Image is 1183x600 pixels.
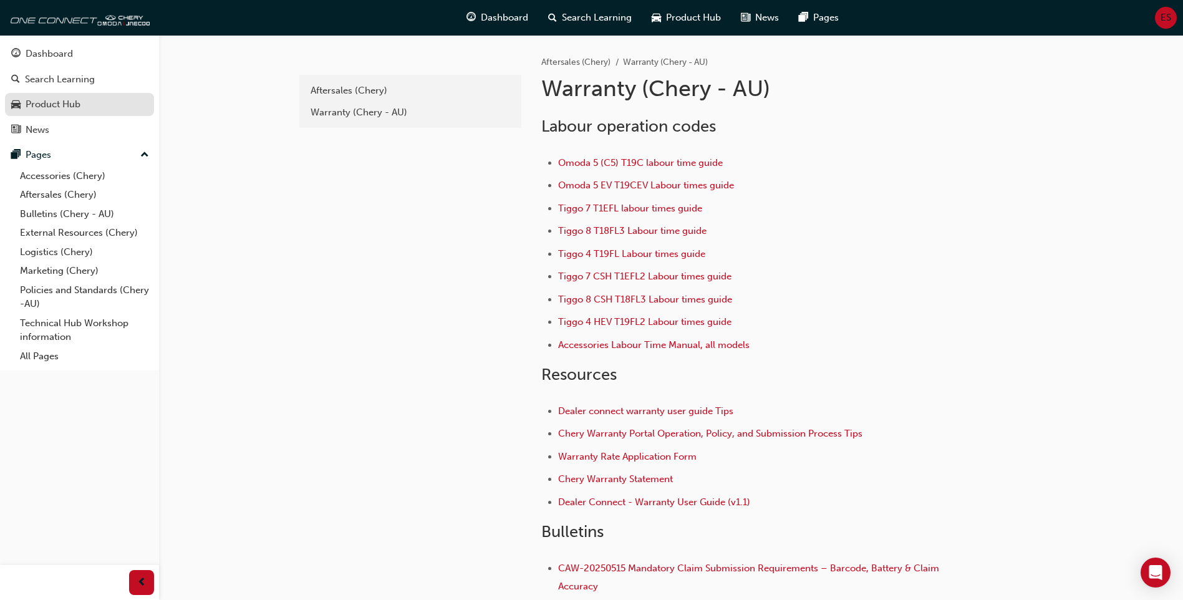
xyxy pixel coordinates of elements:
[1155,7,1177,29] button: ES
[26,148,51,162] div: Pages
[15,314,154,347] a: Technical Hub Workshop information
[623,56,708,70] li: Warranty (Chery - AU)
[15,205,154,224] a: Bulletins (Chery - AU)
[311,84,510,98] div: Aftersales (Chery)
[642,5,731,31] a: car-iconProduct Hub
[6,5,150,30] img: oneconnect
[311,105,510,120] div: Warranty (Chery - AU)
[304,80,516,102] a: Aftersales (Chery)
[15,223,154,243] a: External Resources (Chery)
[11,125,21,136] span: news-icon
[140,147,149,163] span: up-icon
[558,316,732,327] a: Tiggo 4 HEV T19FL2 Labour times guide
[755,11,779,25] span: News
[304,102,516,123] a: Warranty (Chery - AU)
[558,271,732,282] a: Tiggo 7 CSH T1EFL2 Labour times guide
[799,10,808,26] span: pages-icon
[5,42,154,65] a: Dashboard
[5,68,154,91] a: Search Learning
[15,243,154,262] a: Logistics (Chery)
[789,5,849,31] a: pages-iconPages
[15,185,154,205] a: Aftersales (Chery)
[11,49,21,60] span: guage-icon
[538,5,642,31] a: search-iconSearch Learning
[558,496,750,508] a: Dealer Connect - Warranty User Guide (v1.1)
[5,93,154,116] a: Product Hub
[541,365,617,384] span: Resources
[558,180,734,191] a: Omoda 5 EV T19CEV Labour times guide
[541,522,604,541] span: Bulletins
[26,47,73,61] div: Dashboard
[541,117,716,136] span: Labour operation codes
[558,248,705,259] a: Tiggo 4 T19FL Labour times guide
[813,11,839,25] span: Pages
[1141,558,1171,588] div: Open Intercom Messenger
[15,261,154,281] a: Marketing (Chery)
[558,225,707,236] a: Tiggo 8 T18FL3 Labour time guide
[5,143,154,167] button: Pages
[558,405,733,417] a: Dealer connect warranty user guide Tips
[666,11,721,25] span: Product Hub
[558,451,697,462] a: Warranty Rate Application Form
[15,281,154,314] a: Policies and Standards (Chery -AU)
[15,347,154,366] a: All Pages
[652,10,661,26] span: car-icon
[137,575,147,591] span: prev-icon
[5,40,154,143] button: DashboardSearch LearningProduct HubNews
[15,167,154,186] a: Accessories (Chery)
[481,11,528,25] span: Dashboard
[466,10,476,26] span: guage-icon
[11,74,20,85] span: search-icon
[558,473,673,485] a: Chery Warranty Statement
[26,97,80,112] div: Product Hub
[558,294,732,305] a: Tiggo 8 CSH T18FL3 Labour times guide
[558,563,942,592] a: CAW-20250515 Mandatory Claim Submission Requirements – Barcode, Battery & Claim Accuracy
[548,10,557,26] span: search-icon
[11,150,21,161] span: pages-icon
[1161,11,1171,25] span: ES
[562,11,632,25] span: Search Learning
[741,10,750,26] span: news-icon
[558,157,723,168] a: Omoda 5 (C5) T19C labour time guide
[731,5,789,31] a: news-iconNews
[25,72,95,87] div: Search Learning
[558,203,702,214] a: Tiggo 7 T1EFL labour times guide
[5,119,154,142] a: News
[26,123,49,137] div: News
[11,99,21,110] span: car-icon
[541,75,950,102] h1: Warranty (Chery - AU)
[558,428,862,439] a: Chery Warranty Portal Operation, Policy, and Submission Process Tips
[456,5,538,31] a: guage-iconDashboard
[541,57,611,67] a: Aftersales (Chery)
[558,339,750,351] a: Accessories Labour Time Manual, all models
